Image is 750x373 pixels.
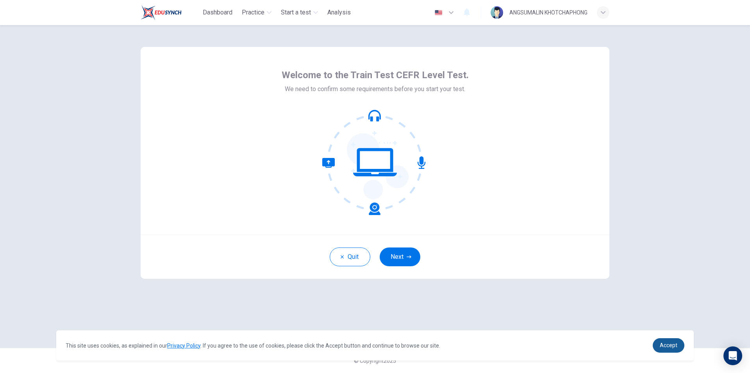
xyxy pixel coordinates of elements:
img: Profile picture [491,6,503,19]
img: en [434,10,443,16]
a: dismiss cookie message [653,338,684,353]
span: We need to confirm some requirements before you start your test. [285,84,465,94]
button: Practice [239,5,275,20]
span: Practice [242,8,264,17]
span: Start a test [281,8,311,17]
div: cookieconsent [56,330,694,360]
img: Train Test logo [141,5,182,20]
button: Quit [330,247,370,266]
button: Analysis [324,5,354,20]
button: Dashboard [200,5,236,20]
a: Train Test logo [141,5,200,20]
span: Welcome to the Train Test CEFR Level Test. [282,69,469,81]
span: This site uses cookies, as explained in our . If you agree to the use of cookies, please click th... [66,343,440,349]
span: © Copyright 2025 [354,358,396,364]
span: Accept [660,342,677,348]
button: Start a test [278,5,321,20]
a: Privacy Policy [167,343,200,349]
span: Analysis [327,8,351,17]
span: Dashboard [203,8,232,17]
div: ANGSUMALIN KHOTCHAPHONG [509,8,587,17]
div: Open Intercom Messenger [723,346,742,365]
button: Next [380,247,420,266]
